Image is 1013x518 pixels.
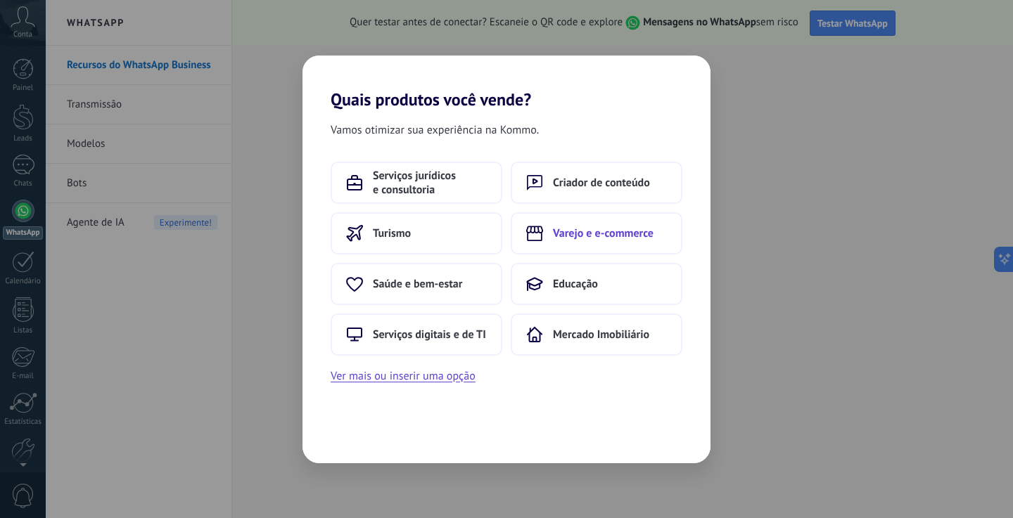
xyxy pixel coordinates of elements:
[553,277,598,291] span: Educação
[373,169,487,197] span: Serviços jurídicos e consultoria
[511,263,682,305] button: Educação
[373,277,462,291] span: Saúde e bem-estar
[373,328,486,342] span: Serviços digitais e de TI
[511,212,682,254] button: Varejo e e-commerce
[511,162,682,204] button: Criador de conteúdo
[331,162,502,204] button: Serviços jurídicos e consultoria
[553,176,650,190] span: Criador de conteúdo
[331,367,476,385] button: Ver mais ou inserir uma opção
[331,212,502,254] button: Turismo
[331,121,539,139] span: Vamos otimizar sua experiência na Kommo.
[511,313,682,356] button: Mercado Imobiliário
[331,263,502,305] button: Saúde e bem-estar
[331,313,502,356] button: Serviços digitais e de TI
[302,56,711,110] h2: Quais produtos você vende?
[553,226,654,240] span: Varejo e e-commerce
[553,328,649,342] span: Mercado Imobiliário
[373,226,411,240] span: Turismo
